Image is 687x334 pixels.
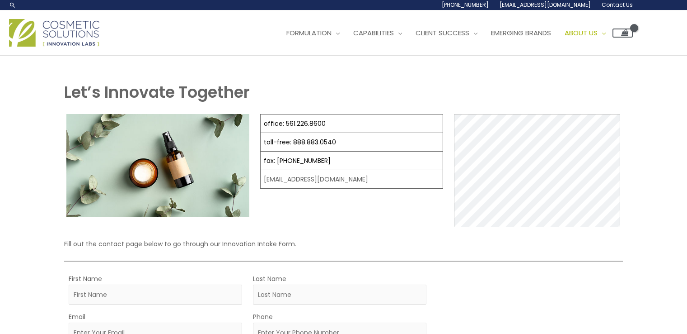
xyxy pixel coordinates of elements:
p: Fill out the contact page below to go through our Innovation Intake Form. [64,238,623,250]
span: About Us [565,28,598,38]
a: toll-free: 888.883.0540 [264,138,336,147]
nav: Site Navigation [273,19,633,47]
strong: Let’s Innovate Together [64,81,250,103]
input: Last Name [253,285,426,305]
img: Contact page image for private label skincare manufacturer Cosmetic solutions shows a skin care b... [66,114,249,217]
a: fax: [PHONE_NUMBER] [264,156,331,165]
label: Phone [253,311,273,323]
span: [EMAIL_ADDRESS][DOMAIN_NAME] [500,1,591,9]
a: Formulation [280,19,346,47]
input: First Name [69,285,242,305]
span: Contact Us [602,1,633,9]
label: Email [69,311,85,323]
a: Emerging Brands [484,19,558,47]
td: [EMAIL_ADDRESS][DOMAIN_NAME] [260,170,443,189]
span: [PHONE_NUMBER] [442,1,489,9]
a: View Shopping Cart, empty [612,29,633,38]
a: office: 561.226.8600 [264,119,326,128]
span: Formulation [286,28,332,38]
a: Client Success [409,19,484,47]
a: Capabilities [346,19,409,47]
label: First Name [69,273,102,285]
img: Cosmetic Solutions Logo [9,19,99,47]
span: Emerging Brands [491,28,551,38]
a: About Us [558,19,612,47]
a: Search icon link [9,1,16,9]
span: Capabilities [353,28,394,38]
label: Last Name [253,273,286,285]
span: Client Success [416,28,469,38]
